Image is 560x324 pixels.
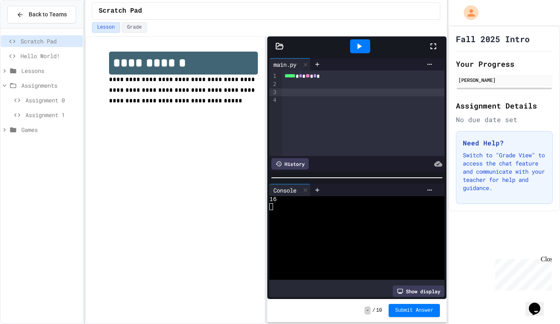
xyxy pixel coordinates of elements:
div: Console [269,186,300,195]
h2: Your Progress [456,58,553,70]
button: Grade [122,22,147,33]
div: [PERSON_NAME] [458,76,550,84]
span: Assignments [21,81,80,90]
span: Lessons [21,66,80,75]
span: Back to Teams [29,10,67,19]
span: 16 [269,196,277,203]
span: Assignment 0 [25,96,80,104]
span: Games [21,125,80,134]
div: main.py [269,60,300,69]
button: Submit Answer [389,304,440,317]
div: 4 [269,96,278,104]
span: Assignment 1 [25,111,80,119]
span: Hello World! [20,52,80,60]
span: Scratch Pad [99,6,142,16]
div: History [271,158,309,170]
div: main.py [269,58,311,70]
div: 1 [269,72,278,80]
button: Back to Teams [7,6,76,23]
button: Lesson [92,22,120,33]
div: No due date set [456,115,553,125]
h2: Assignment Details [456,100,553,111]
span: Scratch Pad [20,37,80,45]
div: Console [269,184,311,196]
p: Switch to "Grade View" to access the chat feature and communicate with your teacher for help and ... [463,151,546,192]
h1: Fall 2025 Intro [456,33,530,45]
iframe: chat widget [492,256,552,290]
div: Show display [393,285,444,297]
span: - [364,306,371,315]
h3: Need Help? [463,138,546,148]
span: / [372,307,375,314]
iframe: chat widget [526,291,552,316]
div: My Account [455,3,480,22]
div: Chat with us now!Close [3,3,57,52]
span: 10 [376,307,382,314]
div: 2 [269,80,278,88]
span: Submit Answer [395,307,434,314]
div: 3 [269,88,278,97]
